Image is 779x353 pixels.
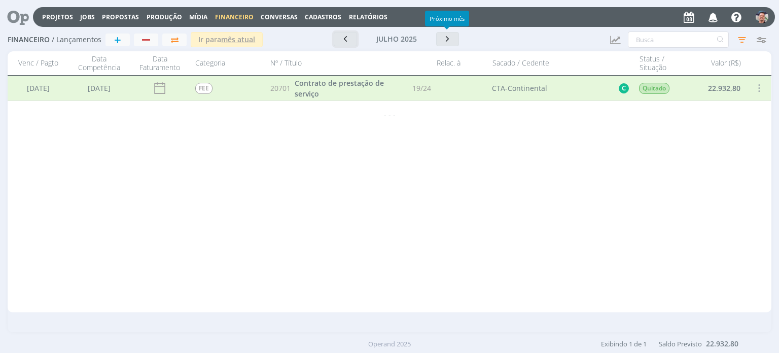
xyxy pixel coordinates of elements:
span: + [114,34,121,46]
button: Financeiro [212,13,257,21]
div: Categoria [190,54,266,72]
span: FEE [195,83,213,94]
button: Mídia [186,13,210,21]
a: Relatórios [349,13,387,21]
a: Jobs [80,13,95,21]
button: C [619,83,629,93]
button: Jobs [77,13,98,21]
div: CTA-Continental [492,83,548,93]
a: Produção [147,13,182,21]
div: [DATE] [68,76,129,101]
button: Cadastros [302,13,344,21]
u: mês atual [221,35,255,44]
span: 20701 [270,83,291,93]
span: Quitado [640,83,670,94]
span: Cadastros [305,13,341,21]
button: Projetos [39,13,76,21]
input: Busca [628,31,729,48]
div: Valor (R$) [685,54,746,72]
span: / Lançamentos [52,36,101,44]
span: Exibindo 1 de 1 [601,339,647,348]
div: Data Competência [68,54,129,72]
button: Ir paramês atual [191,32,263,47]
span: Propostas [102,13,139,21]
div: Data Faturamento [129,54,190,72]
span: Contrato de prestação de serviço [295,78,384,99]
button: Relatórios [346,13,391,21]
div: Relac. à [432,54,487,72]
span: Financeiro [215,13,254,21]
span: Nº / Título [270,59,302,68]
div: Sacado / Cedente [487,54,614,72]
span: Financeiro [8,36,50,44]
span: julho 2025 [376,34,417,44]
img: C [756,11,768,23]
button: Produção [144,13,185,21]
span: Saldo Previsto [659,339,702,348]
div: Próximo mês [425,11,469,26]
div: - - - [8,101,771,126]
button: julho 2025 [357,32,436,46]
div: [DATE] [8,76,68,101]
button: C [755,8,769,26]
a: Contrato de prestação de serviço [295,78,408,99]
span: 19/24 [413,83,432,93]
button: Propostas [99,13,142,21]
a: Projetos [42,13,73,21]
button: Conversas [258,13,301,21]
a: Mídia [189,13,207,21]
div: 22.932,80 [685,76,746,101]
div: Status / Situação [634,54,685,72]
a: Conversas [261,13,298,21]
div: Venc / Pagto [8,54,68,72]
button: + [105,34,130,46]
b: 22.932,80 [706,339,738,348]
